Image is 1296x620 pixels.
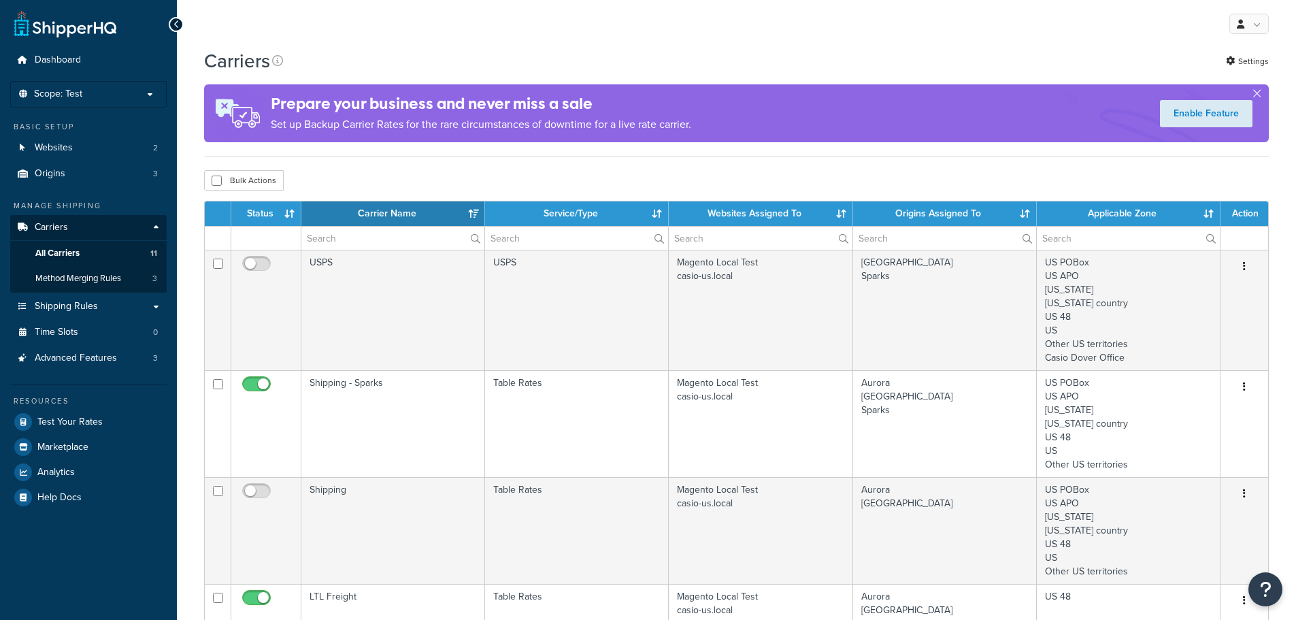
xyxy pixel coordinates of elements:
span: Help Docs [37,492,82,504]
span: 0 [153,327,158,338]
td: Magento Local Test casio-us.local [669,250,852,370]
li: Carriers [10,215,167,293]
td: Magento Local Test casio-us.local [669,370,852,477]
h1: Carriers [204,48,270,74]
span: Scope: Test [34,88,82,100]
a: ShipperHQ Home [14,10,116,37]
a: Enable Feature [1160,100,1252,127]
div: Resources [10,395,167,407]
span: 2 [153,142,158,154]
span: 11 [150,248,157,259]
td: Aurora [GEOGRAPHIC_DATA] [853,477,1037,584]
li: Time Slots [10,320,167,345]
p: Set up Backup Carrier Rates for the rare circumstances of downtime for a live rate carrier. [271,115,691,134]
span: Dashboard [35,54,81,66]
span: All Carriers [35,248,80,259]
span: Shipping Rules [35,301,98,312]
input: Search [853,227,1036,250]
span: Carriers [35,222,68,233]
td: Shipping - Sparks [301,370,485,477]
span: Analytics [37,467,75,478]
button: Bulk Actions [204,170,284,191]
td: USPS [485,250,669,370]
a: Websites 2 [10,135,167,161]
th: Status: activate to sort column ascending [231,201,301,226]
a: Settings [1226,52,1269,71]
input: Search [301,227,484,250]
th: Websites Assigned To: activate to sort column ascending [669,201,852,226]
span: 3 [152,273,157,284]
td: USPS [301,250,485,370]
th: Origins Assigned To: activate to sort column ascending [853,201,1037,226]
span: 3 [153,168,158,180]
span: Time Slots [35,327,78,338]
td: US POBox US APO [US_STATE] [US_STATE] country US 48 US Other US territories [1037,477,1220,584]
input: Search [669,227,852,250]
a: Origins 3 [10,161,167,186]
span: Websites [35,142,73,154]
li: Origins [10,161,167,186]
td: Table Rates [485,370,669,477]
span: 3 [153,353,158,364]
div: Manage Shipping [10,200,167,212]
span: Advanced Features [35,353,117,364]
td: Table Rates [485,477,669,584]
td: Magento Local Test casio-us.local [669,477,852,584]
a: Advanced Features 3 [10,346,167,371]
a: Analytics [10,460,167,485]
span: Marketplace [37,442,88,453]
img: ad-rules-rateshop-fe6ec290ccb7230408bd80ed9643f0289d75e0ffd9eb532fc0e269fcd187b520.png [204,84,271,142]
th: Carrier Name: activate to sort column ascending [301,201,485,226]
a: Shipping Rules [10,294,167,319]
a: Help Docs [10,485,167,510]
th: Applicable Zone: activate to sort column ascending [1037,201,1220,226]
td: US POBox US APO [US_STATE] [US_STATE] country US 48 US Other US territories Casio Dover Office [1037,250,1220,370]
button: Open Resource Center [1248,572,1282,606]
li: Advanced Features [10,346,167,371]
li: All Carriers [10,241,167,266]
td: Aurora [GEOGRAPHIC_DATA] Sparks [853,370,1037,477]
a: Method Merging Rules 3 [10,266,167,291]
a: All Carriers 11 [10,241,167,266]
div: Basic Setup [10,121,167,133]
h4: Prepare your business and never miss a sale [271,93,691,115]
a: Carriers [10,215,167,240]
a: Time Slots 0 [10,320,167,345]
span: Test Your Rates [37,417,103,428]
a: Dashboard [10,48,167,73]
a: Test Your Rates [10,410,167,434]
a: Marketplace [10,435,167,459]
input: Search [485,227,668,250]
th: Action [1220,201,1268,226]
span: Origins [35,168,65,180]
td: US POBox US APO [US_STATE] [US_STATE] country US 48 US Other US territories [1037,370,1220,477]
th: Service/Type: activate to sort column ascending [485,201,669,226]
td: Shipping [301,477,485,584]
li: Websites [10,135,167,161]
td: [GEOGRAPHIC_DATA] Sparks [853,250,1037,370]
input: Search [1037,227,1220,250]
span: Method Merging Rules [35,273,121,284]
li: Method Merging Rules [10,266,167,291]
